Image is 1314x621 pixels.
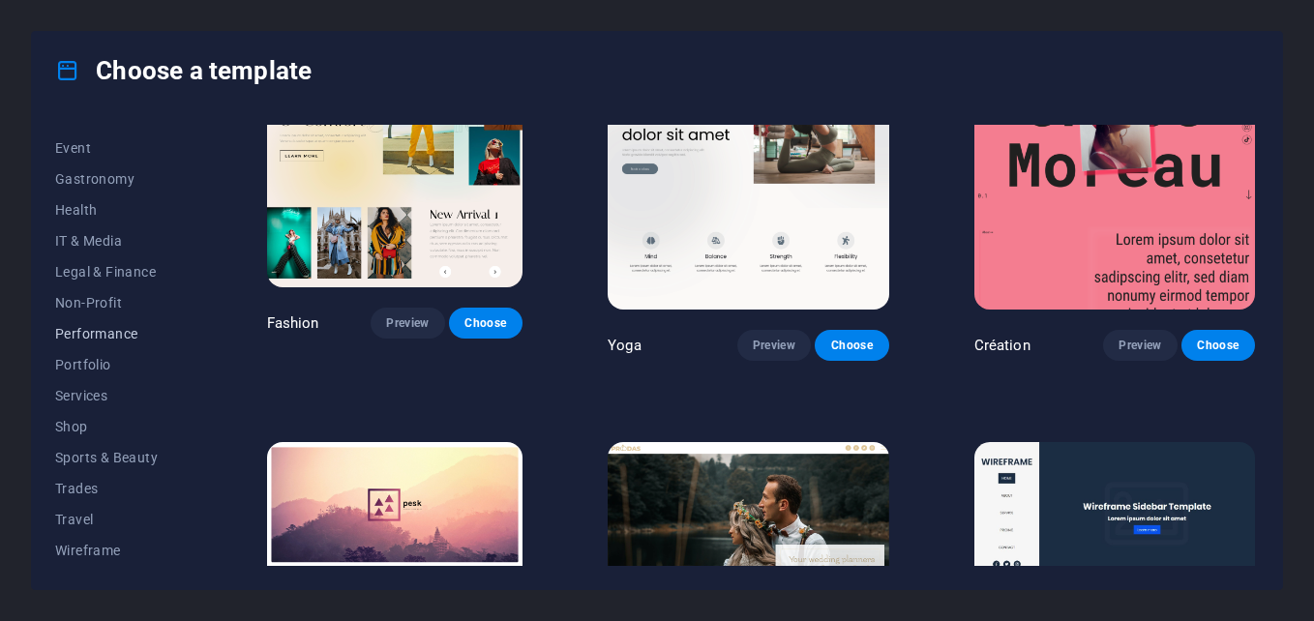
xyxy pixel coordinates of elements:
[55,380,182,411] button: Services
[55,349,182,380] button: Portfolio
[55,202,182,218] span: Health
[55,163,182,194] button: Gastronomy
[55,388,182,403] span: Services
[55,287,182,318] button: Non-Profit
[974,51,1255,310] img: Création
[55,512,182,527] span: Travel
[55,473,182,504] button: Trades
[55,171,182,187] span: Gastronomy
[55,419,182,434] span: Shop
[55,326,182,341] span: Performance
[55,140,182,156] span: Event
[55,481,182,496] span: Trades
[55,264,182,280] span: Legal & Finance
[55,233,182,249] span: IT & Media
[974,336,1030,355] p: Création
[55,504,182,535] button: Travel
[267,313,319,333] p: Fashion
[55,450,182,465] span: Sports & Beauty
[608,51,888,310] img: Yoga
[55,194,182,225] button: Health
[737,330,811,361] button: Preview
[55,225,182,256] button: IT & Media
[830,338,873,353] span: Choose
[449,308,523,339] button: Choose
[55,543,182,558] span: Wireframe
[267,51,523,287] img: Fashion
[55,442,182,473] button: Sports & Beauty
[753,338,795,353] span: Preview
[464,315,507,331] span: Choose
[55,55,312,86] h4: Choose a template
[55,535,182,566] button: Wireframe
[1119,338,1161,353] span: Preview
[1181,330,1255,361] button: Choose
[1103,330,1177,361] button: Preview
[371,308,444,339] button: Preview
[55,411,182,442] button: Shop
[815,330,888,361] button: Choose
[608,336,642,355] p: Yoga
[386,315,429,331] span: Preview
[55,133,182,163] button: Event
[55,357,182,372] span: Portfolio
[55,295,182,310] span: Non-Profit
[55,318,182,349] button: Performance
[1197,338,1239,353] span: Choose
[55,256,182,287] button: Legal & Finance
